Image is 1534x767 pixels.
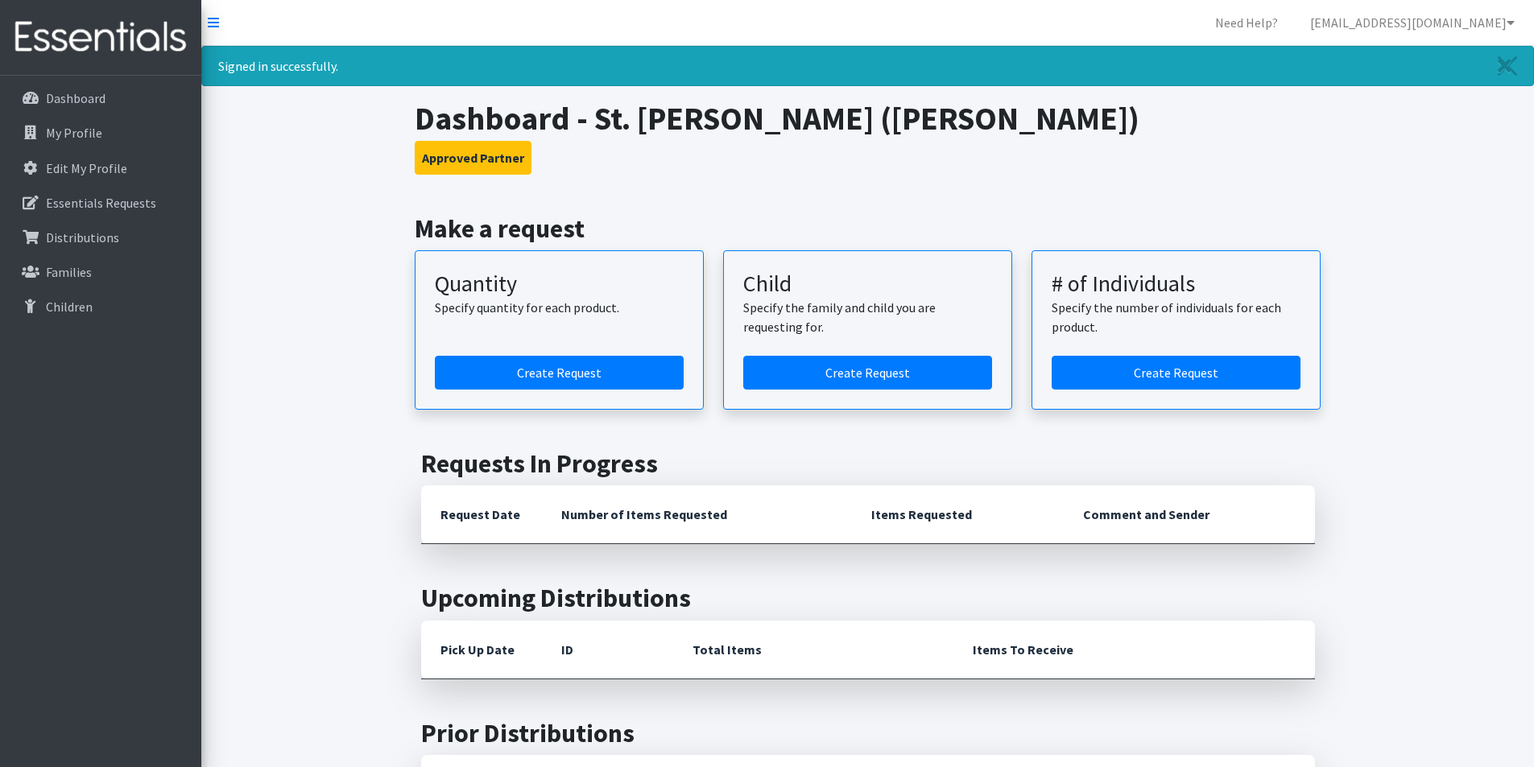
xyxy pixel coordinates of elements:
h2: Upcoming Distributions [421,583,1315,613]
a: Essentials Requests [6,187,195,219]
h2: Make a request [415,213,1321,244]
h1: Dashboard - St. [PERSON_NAME] ([PERSON_NAME]) [415,99,1321,138]
a: Dashboard [6,82,195,114]
a: Edit My Profile [6,152,195,184]
div: Signed in successfully. [201,46,1534,86]
button: Approved Partner [415,141,531,175]
a: Create a request by quantity [435,356,684,390]
a: Need Help? [1202,6,1291,39]
a: Create a request by number of individuals [1052,356,1300,390]
img: HumanEssentials [6,10,195,64]
a: My Profile [6,117,195,149]
th: Total Items [673,621,953,679]
h3: Child [743,270,992,298]
th: Number of Items Requested [542,485,853,544]
a: Families [6,256,195,288]
a: Distributions [6,221,195,254]
p: Specify quantity for each product. [435,298,684,317]
th: Items To Receive [953,621,1315,679]
h2: Prior Distributions [421,718,1315,748]
p: Edit My Profile [46,160,127,176]
p: Children [46,299,93,315]
th: Pick Up Date [421,621,542,679]
p: Specify the number of individuals for each product. [1052,298,1300,336]
h3: Quantity [435,270,684,298]
th: ID [542,621,673,679]
th: Request Date [421,485,542,544]
p: My Profile [46,125,102,141]
h3: # of Individuals [1052,270,1300,298]
p: Families [46,264,92,280]
p: Dashboard [46,90,105,106]
p: Essentials Requests [46,195,156,211]
a: Children [6,291,195,323]
p: Specify the family and child you are requesting for. [743,298,992,336]
a: [EMAIL_ADDRESS][DOMAIN_NAME] [1297,6,1528,39]
th: Items Requested [852,485,1064,544]
th: Comment and Sender [1064,485,1314,544]
a: Create a request for a child or family [743,356,992,390]
h2: Requests In Progress [421,448,1315,479]
p: Distributions [46,229,119,245]
a: Close [1482,47,1533,85]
